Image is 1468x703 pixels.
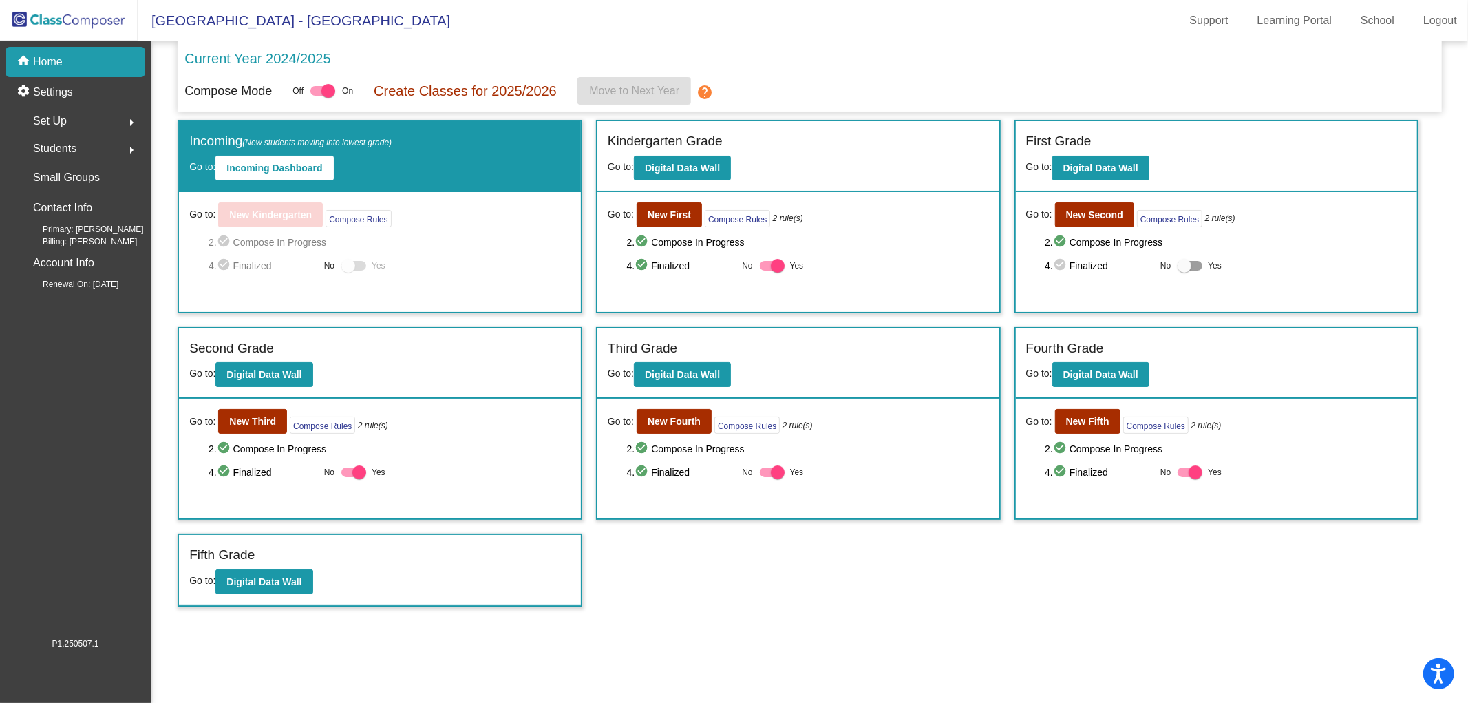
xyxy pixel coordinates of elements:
[217,441,233,457] mat-icon: check_circle
[635,234,651,251] mat-icon: check_circle
[790,258,804,274] span: Yes
[218,409,287,434] button: New Third
[1026,415,1052,429] span: Go to:
[33,84,73,101] p: Settings
[218,202,323,227] button: New Kindergarten
[1053,464,1070,481] mat-icon: check_circle
[1205,212,1235,224] i: 2 rule(s)
[1208,464,1222,481] span: Yes
[1179,10,1240,32] a: Support
[714,417,780,434] button: Compose Rules
[705,210,770,227] button: Compose Rules
[209,234,571,251] span: 2. Compose In Progress
[696,84,713,101] mat-icon: help
[645,369,720,380] b: Digital Data Wall
[374,81,557,101] p: Create Classes for 2025/2026
[242,138,392,147] span: (New students moving into lowest grade)
[1026,207,1052,222] span: Go to:
[33,168,100,187] p: Small Groups
[358,419,388,432] i: 2 rule(s)
[1412,10,1468,32] a: Logout
[608,339,677,359] label: Third Grade
[637,409,712,434] button: New Fourth
[229,209,312,220] b: New Kindergarten
[790,464,804,481] span: Yes
[1066,416,1109,427] b: New Fifth
[292,85,304,97] span: Off
[1123,417,1189,434] button: Compose Rules
[1053,258,1070,274] mat-icon: check_circle
[189,415,215,429] span: Go to:
[226,576,301,587] b: Digital Data Wall
[189,161,215,172] span: Go to:
[608,207,634,222] span: Go to:
[21,278,118,291] span: Renewal On: [DATE]
[217,234,233,251] mat-icon: check_circle
[33,54,63,70] p: Home
[189,575,215,586] span: Go to:
[324,260,334,272] span: No
[1137,210,1202,227] button: Compose Rules
[1045,464,1153,481] span: 4. Finalized
[608,368,634,379] span: Go to:
[217,258,233,274] mat-icon: check_circle
[627,441,989,457] span: 2. Compose In Progress
[33,112,67,131] span: Set Up
[21,223,144,235] span: Primary: [PERSON_NAME]
[608,132,723,151] label: Kindergarten Grade
[21,235,137,248] span: Billing: [PERSON_NAME]
[1052,362,1149,387] button: Digital Data Wall
[215,362,312,387] button: Digital Data Wall
[1052,156,1149,180] button: Digital Data Wall
[372,258,385,274] span: Yes
[1053,234,1070,251] mat-icon: check_circle
[577,77,691,105] button: Move to Next Year
[742,260,752,272] span: No
[189,207,215,222] span: Go to:
[217,464,233,481] mat-icon: check_circle
[372,464,385,481] span: Yes
[1045,258,1153,274] span: 4. Finalized
[123,142,140,158] mat-icon: arrow_right
[1045,234,1407,251] span: 2. Compose In Progress
[215,569,312,594] button: Digital Data Wall
[226,162,322,174] b: Incoming Dashboard
[17,54,33,70] mat-icon: home
[123,114,140,131] mat-icon: arrow_right
[229,416,276,427] b: New Third
[634,156,731,180] button: Digital Data Wall
[342,85,353,97] span: On
[1160,260,1171,272] span: No
[1055,202,1134,227] button: New Second
[1063,369,1138,380] b: Digital Data Wall
[324,466,334,479] span: No
[209,464,317,481] span: 4. Finalized
[209,441,571,457] span: 2. Compose In Progress
[627,464,736,481] span: 4. Finalized
[189,339,274,359] label: Second Grade
[1026,161,1052,172] span: Go to:
[635,441,651,457] mat-icon: check_circle
[189,545,255,565] label: Fifth Grade
[215,156,333,180] button: Incoming Dashboard
[1026,132,1092,151] label: First Grade
[33,253,94,273] p: Account Info
[608,161,634,172] span: Go to:
[17,84,33,101] mat-icon: settings
[1063,162,1138,174] b: Digital Data Wall
[290,417,355,434] button: Compose Rules
[742,466,752,479] span: No
[635,464,651,481] mat-icon: check_circle
[189,368,215,379] span: Go to:
[1208,258,1222,274] span: Yes
[1066,209,1123,220] b: New Second
[648,416,701,427] b: New Fourth
[1053,441,1070,457] mat-icon: check_circle
[1055,409,1120,434] button: New Fifth
[783,419,813,432] i: 2 rule(s)
[648,209,691,220] b: New First
[33,139,76,158] span: Students
[637,202,702,227] button: New First
[184,48,330,69] p: Current Year 2024/2025
[645,162,720,174] b: Digital Data Wall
